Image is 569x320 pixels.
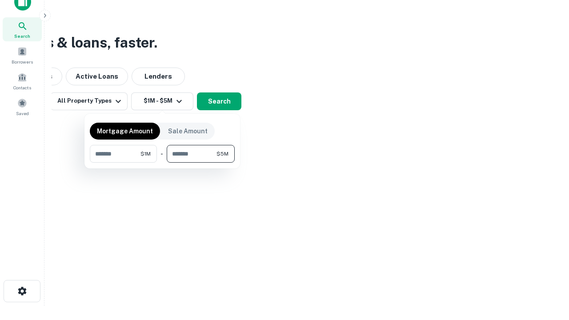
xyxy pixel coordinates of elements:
[97,126,153,136] p: Mortgage Amount
[140,150,151,158] span: $1M
[160,145,163,163] div: -
[216,150,228,158] span: $5M
[525,249,569,292] iframe: Chat Widget
[168,126,208,136] p: Sale Amount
